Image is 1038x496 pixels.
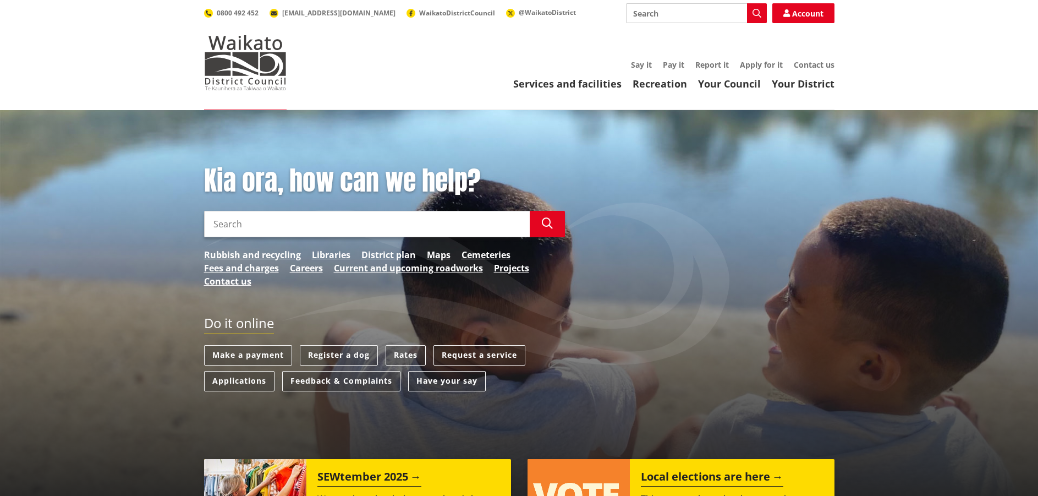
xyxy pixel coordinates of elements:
a: Your District [772,77,834,90]
a: Request a service [433,345,525,366]
a: WaikatoDistrictCouncil [407,8,495,18]
a: Say it [631,59,652,70]
a: Pay it [663,59,684,70]
h1: Kia ora, how can we help? [204,165,565,197]
a: Maps [427,248,451,261]
a: Fees and charges [204,261,279,275]
a: Report it [695,59,729,70]
h2: Do it online [204,315,274,335]
a: Careers [290,261,323,275]
span: WaikatoDistrictCouncil [419,8,495,18]
a: Services and facilities [513,77,622,90]
a: 0800 492 452 [204,8,259,18]
a: Projects [494,261,529,275]
a: @WaikatoDistrict [506,8,576,17]
a: Contact us [794,59,834,70]
a: Cemeteries [462,248,510,261]
span: @WaikatoDistrict [519,8,576,17]
a: Rubbish and recycling [204,248,301,261]
a: Applications [204,371,274,391]
a: Account [772,3,834,23]
a: Make a payment [204,345,292,366]
a: District plan [361,248,416,261]
a: Register a dog [300,345,378,366]
a: Rates [386,345,426,366]
a: Have your say [408,371,486,391]
a: Feedback & Complaints [282,371,400,391]
a: Current and upcoming roadworks [334,261,483,275]
a: Your Council [698,77,761,90]
a: [EMAIL_ADDRESS][DOMAIN_NAME] [270,8,396,18]
a: Contact us [204,275,251,288]
span: [EMAIL_ADDRESS][DOMAIN_NAME] [282,8,396,18]
a: Apply for it [740,59,783,70]
a: Recreation [633,77,687,90]
h2: Local elections are here [641,470,783,487]
img: Waikato District Council - Te Kaunihera aa Takiwaa o Waikato [204,35,287,90]
h2: SEWtember 2025 [317,470,421,487]
input: Search input [626,3,767,23]
a: Libraries [312,248,350,261]
input: Search input [204,211,530,237]
span: 0800 492 452 [217,8,259,18]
